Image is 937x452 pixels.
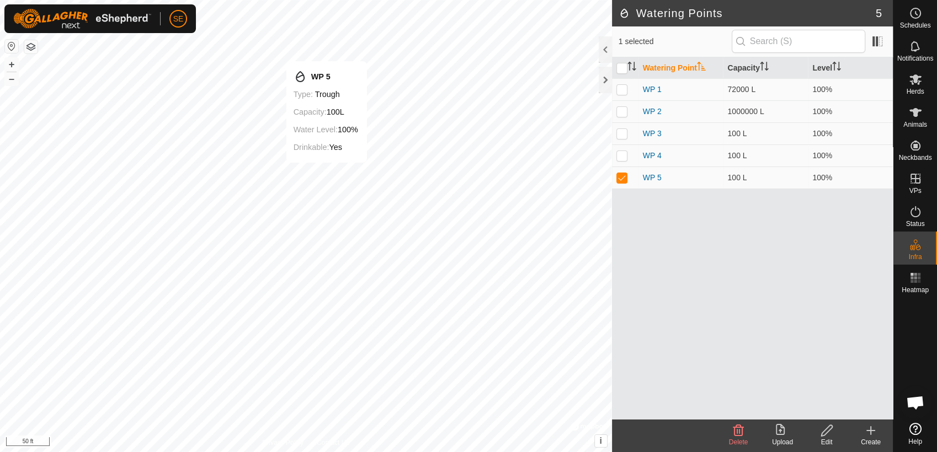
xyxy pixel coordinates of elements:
[294,70,358,83] div: WP 5
[732,30,865,53] input: Search (S)
[808,57,893,79] th: Level
[643,85,662,94] a: WP 1
[893,418,937,449] a: Help
[729,438,748,446] span: Delete
[812,106,888,117] div: 100%
[697,63,706,72] p-sorticon: Activate to sort
[294,143,329,152] label: Drinkable:
[812,172,888,184] div: 100%
[906,220,924,227] span: Status
[173,13,184,25] span: SE
[723,100,808,122] td: 1000000 L
[903,121,927,128] span: Animals
[315,90,340,99] span: trough
[5,58,18,71] button: +
[812,128,888,139] div: 100%
[294,107,327,116] label: Capacity:
[909,187,921,194] span: VPs
[5,72,18,85] button: –
[723,78,808,100] td: 72000 L
[812,84,888,95] div: 100%
[812,150,888,162] div: 100%
[723,122,808,144] td: 100 L
[643,173,662,182] a: WP 5
[595,435,607,447] button: i
[849,437,893,447] div: Create
[619,7,876,20] h2: Watering Points
[13,9,151,29] img: Gallagher Logo
[643,107,662,116] a: WP 2
[760,437,805,447] div: Upload
[899,22,930,29] span: Schedules
[643,151,662,160] a: WP 4
[760,63,769,72] p-sorticon: Activate to sort
[908,254,922,260] span: Infra
[876,5,882,21] span: 5
[619,36,732,47] span: 1 selected
[832,63,841,72] p-sorticon: Activate to sort
[5,40,18,53] button: Reset Map
[294,141,358,154] div: Yes
[294,105,358,119] div: 100L
[908,438,922,445] span: Help
[599,436,601,445] span: i
[638,57,723,79] th: Watering Point
[897,55,933,62] span: Notifications
[294,90,313,99] label: Type:
[906,88,924,95] span: Herds
[723,57,808,79] th: Capacity
[723,144,808,166] td: 100 L
[643,129,662,138] a: WP 3
[899,386,932,419] div: Open chat
[902,287,929,293] span: Heatmap
[24,40,38,53] button: Map Layers
[723,166,808,189] td: 100 L
[898,154,931,161] span: Neckbands
[317,438,349,448] a: Contact Us
[294,125,338,134] label: Water Level:
[294,123,358,136] div: 100%
[805,437,849,447] div: Edit
[627,63,636,72] p-sorticon: Activate to sort
[262,438,304,448] a: Privacy Policy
